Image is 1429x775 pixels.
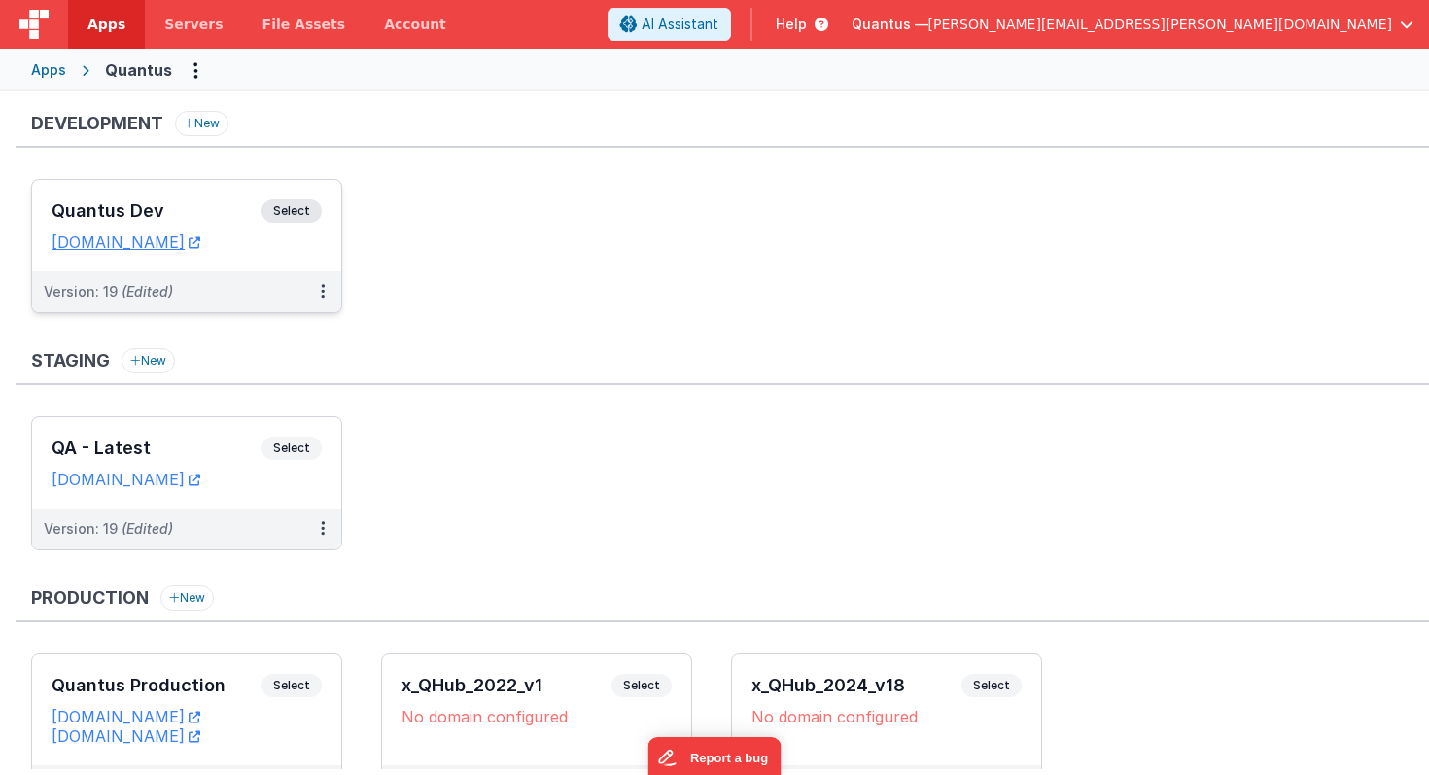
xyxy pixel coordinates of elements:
h3: Production [31,588,149,608]
h3: x_QHub_2024_v18 [751,676,961,695]
span: Quantus — [852,15,928,34]
a: [DOMAIN_NAME] [52,232,200,252]
a: [DOMAIN_NAME] [52,470,200,489]
div: Version: 19 [44,282,173,301]
span: Select [611,674,672,697]
span: Select [261,674,322,697]
span: Select [261,437,322,460]
span: (Edited) [122,283,173,299]
h3: QA - Latest [52,439,261,458]
span: [PERSON_NAME][EMAIL_ADDRESS][PERSON_NAME][DOMAIN_NAME] [928,15,1392,34]
span: Servers [164,15,223,34]
a: [DOMAIN_NAME] [52,726,200,746]
span: Apps [87,15,125,34]
button: Quantus — [PERSON_NAME][EMAIL_ADDRESS][PERSON_NAME][DOMAIN_NAME] [852,15,1413,34]
h3: Quantus Dev [52,201,261,221]
div: Version: 19 [44,519,173,539]
span: Help [776,15,807,34]
button: Options [180,54,211,86]
span: AI Assistant [642,15,718,34]
div: No domain configured [751,707,1022,726]
button: New [160,585,214,611]
h3: Development [31,114,163,133]
span: File Assets [262,15,346,34]
span: Select [261,199,322,223]
button: AI Assistant [608,8,731,41]
h3: Staging [31,351,110,370]
span: Select [961,674,1022,697]
h3: x_QHub_2022_v1 [401,676,611,695]
div: Apps [31,60,66,80]
span: (Edited) [122,520,173,537]
button: New [122,348,175,373]
a: [DOMAIN_NAME] [52,707,200,726]
div: No domain configured [401,707,672,726]
div: Quantus [105,58,172,82]
h3: Quantus Production [52,676,261,695]
button: New [175,111,228,136]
